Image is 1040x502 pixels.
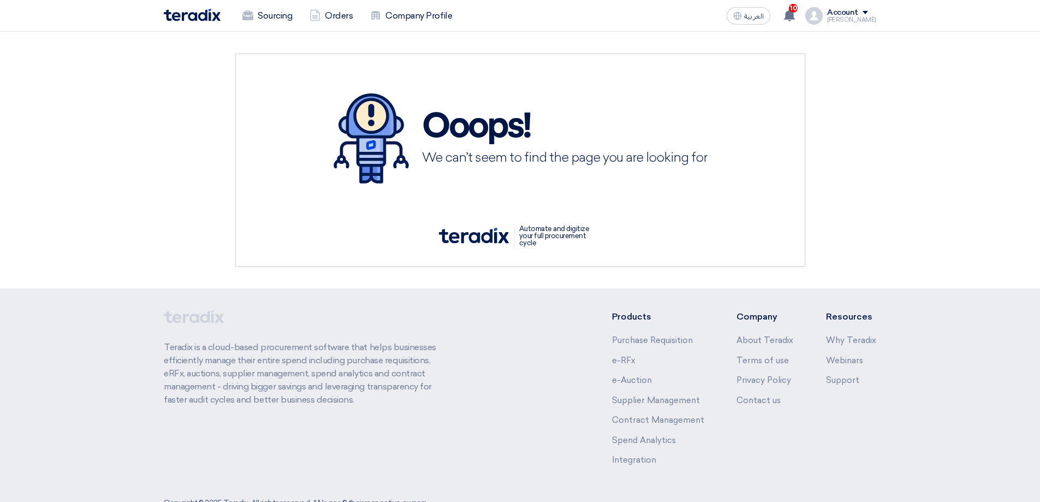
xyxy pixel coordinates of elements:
[612,435,676,445] a: Spend Analytics
[827,8,858,17] div: Account
[827,17,876,23] div: [PERSON_NAME]
[826,356,863,365] a: Webinars
[234,4,301,28] a: Sourcing
[789,4,798,13] span: 10
[612,356,635,365] a: e-RFx
[826,335,876,345] a: Why Teradix
[826,310,876,323] li: Resources
[612,310,704,323] li: Products
[727,7,770,25] button: العربية
[334,93,409,184] img: 404.svg
[164,341,449,406] p: Teradix is a cloud-based procurement software that helps businesses efficiently manage their enti...
[736,310,793,323] li: Company
[736,395,781,405] a: Contact us
[612,415,704,425] a: Contract Management
[164,9,221,21] img: Teradix logo
[805,7,823,25] img: profile_test.png
[736,335,793,345] a: About Teradix
[514,223,602,249] p: Automate and digitize your full procurement cycle
[744,13,764,20] span: العربية
[736,356,789,365] a: Terms of use
[736,375,791,385] a: Privacy Policy
[361,4,461,28] a: Company Profile
[826,375,859,385] a: Support
[612,395,700,405] a: Supplier Management
[612,455,656,465] a: Integration
[439,228,509,243] img: tx_logo.svg
[422,110,707,145] h1: Ooops!
[301,4,361,28] a: Orders
[422,152,707,164] h3: We can’t seem to find the page you are looking for
[612,335,693,345] a: Purchase Requisition
[612,375,652,385] a: e-Auction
